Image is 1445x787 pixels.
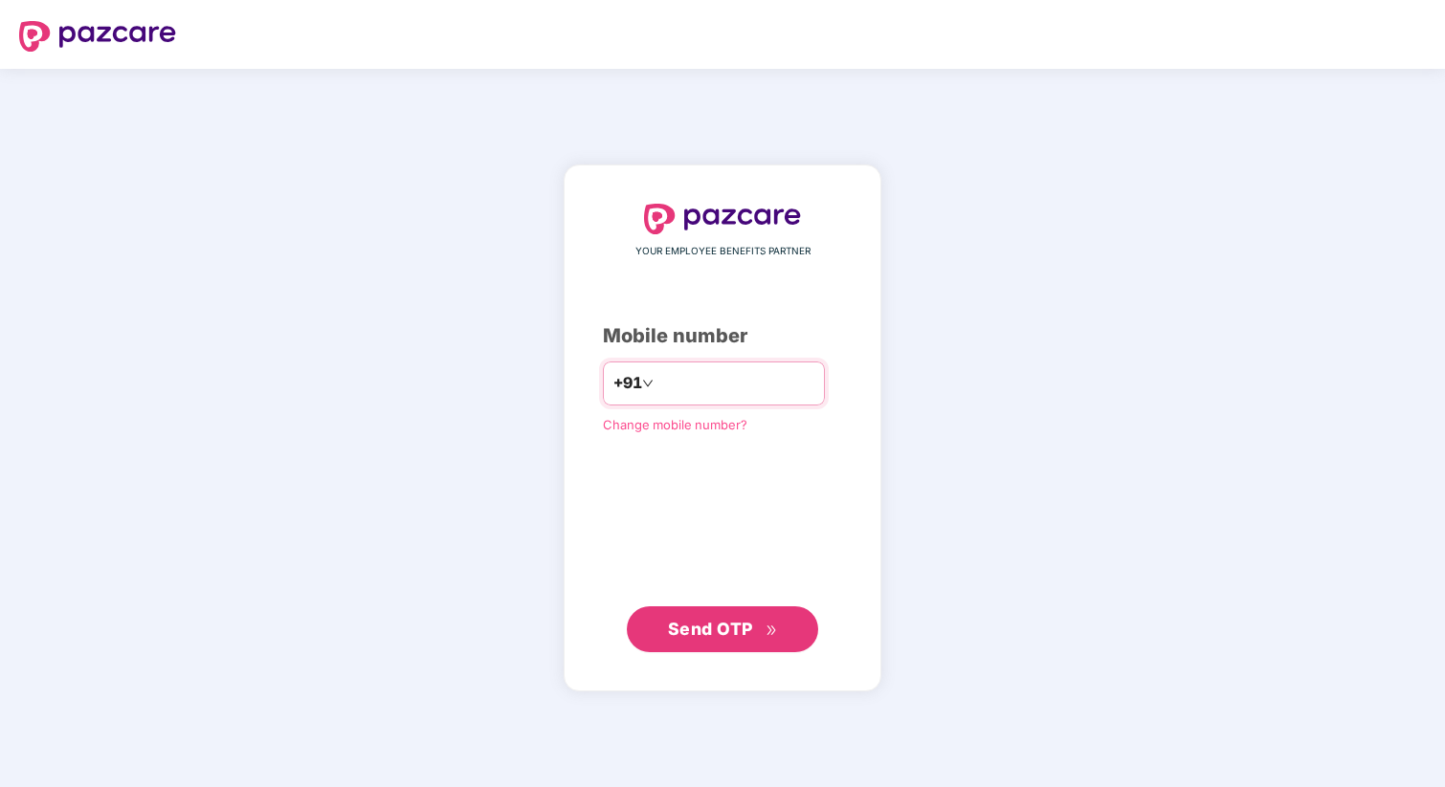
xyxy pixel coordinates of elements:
[603,321,842,351] div: Mobile number
[613,371,642,395] span: +91
[603,417,747,432] a: Change mobile number?
[627,606,818,652] button: Send OTPdouble-right
[642,378,654,389] span: down
[644,204,801,234] img: logo
[19,21,176,52] img: logo
[635,244,811,259] span: YOUR EMPLOYEE BENEFITS PARTNER
[668,619,753,639] span: Send OTP
[766,624,778,637] span: double-right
